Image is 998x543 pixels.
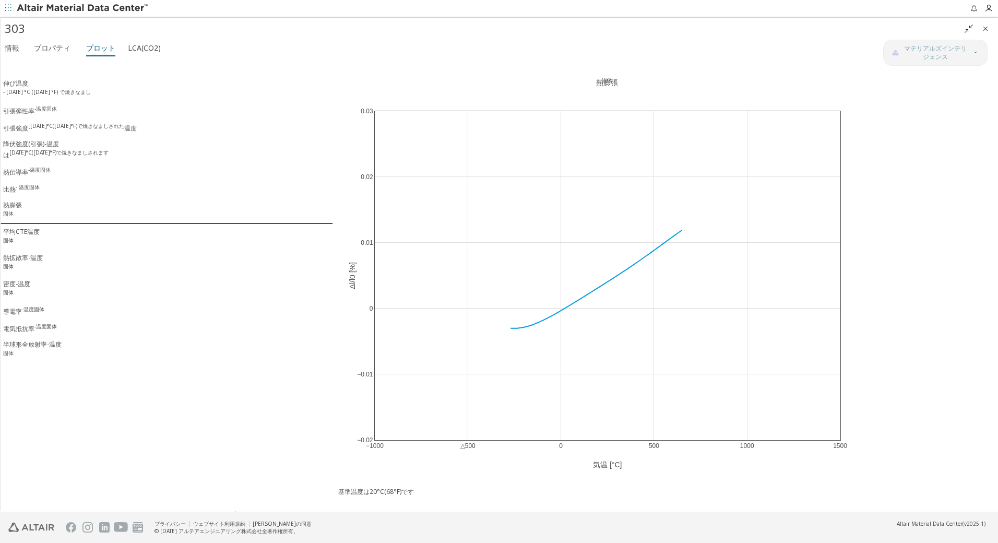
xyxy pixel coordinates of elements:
span: Altair Material Data Center [897,520,963,527]
sup: 固体 [3,263,14,270]
div: 基準温度は20°C(68°F)です [338,487,993,497]
a: プライバシー [155,520,186,527]
a: ウェブサイト利用規約 [193,520,245,527]
sup: -温度固体 [22,305,44,313]
div: 電気抵抗率 [3,323,57,334]
font: 303 [5,20,25,37]
div: 比熱 [3,183,40,194]
sup: - [DATE] °C ([DATE] °F) で焼きなまし [3,88,91,96]
div: 密度-温度 [3,279,30,299]
div: (v2025.1) [897,520,985,527]
div: 熱膨張 [3,200,22,220]
button: 閉める [977,20,994,37]
sup: 固体 [3,349,14,357]
a: [PERSON_NAME]の同意 [253,520,312,527]
sup: 固体 [3,289,14,296]
div: 半球形全放射率-温度 [3,340,62,360]
div: 伸び温度 [3,79,91,99]
sup: [DATE]°C([DATE]°F)で焼きなましされた [30,122,124,129]
font: プロット [86,43,115,53]
sup: -温度固体 [28,166,51,173]
font: 情報 [5,43,19,53]
button: 伸び温度- [DATE] °C ([DATE] °F) で焼きなまし [1,76,333,102]
div: 熱拡散率-温度 [3,253,43,273]
div: 引張強度- 温度 [3,122,137,133]
button: 引張強度-[DATE]°C([DATE]°F)で焼きなましされた温度 [1,119,333,136]
sup: - 温度固体 [16,183,40,191]
button: 電気抵抗率-温度固体 [1,320,333,337]
i:  [965,25,973,33]
div: © [DATE] アルテアエンジニアリング株式会社全著作権所有。 [155,527,312,535]
button: 熱膨張固体 [1,197,333,224]
div: 平均CTE温度 [3,227,40,247]
font: プロパティ [34,43,70,53]
div: 引張弾性率 [3,105,57,116]
button: 熱伝導率-温度固体 [1,163,333,180]
sup: -温度固体 [34,323,57,330]
button: 半球形全放射率-温度固体 [1,337,333,363]
sup: 固体 [3,237,14,244]
div: 降伏強度(引張)-温度 は [3,139,109,160]
button: 平均CTE温度固体 [1,224,333,250]
button: 降伏強度(引張)-温度は[DATE]°C([DATE]°F)で焼きなましされます [1,136,333,163]
button: AI副操縦士マテリアルズインテリジェンス [883,40,988,66]
button: 熱拡散率-温度固体 [1,250,333,276]
button: 比熱- 温度固体 [1,180,333,197]
button: 引張弾性率-温度固体 [1,102,333,119]
sup: -温度固体 [34,105,57,112]
button: 導電率-温度固体 [1,302,333,320]
button: ウィンドウに戻る [960,20,977,37]
div: 導電率 [3,305,44,316]
div: 熱伝導率 [3,166,51,177]
img: Altair Material Data Center [17,3,150,14]
span: マテリアルズインテリジェンス [901,44,970,61]
sup: 固体 [3,210,14,217]
img: AI副操縦士 [892,49,899,57]
img: アルテアエンジニアリング [8,523,54,532]
sup: [DATE]°C([DATE]°F)で焼きなましされます [9,149,109,156]
button: 密度-温度固体 [1,276,333,302]
font: LCA(CO2) [128,43,161,53]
